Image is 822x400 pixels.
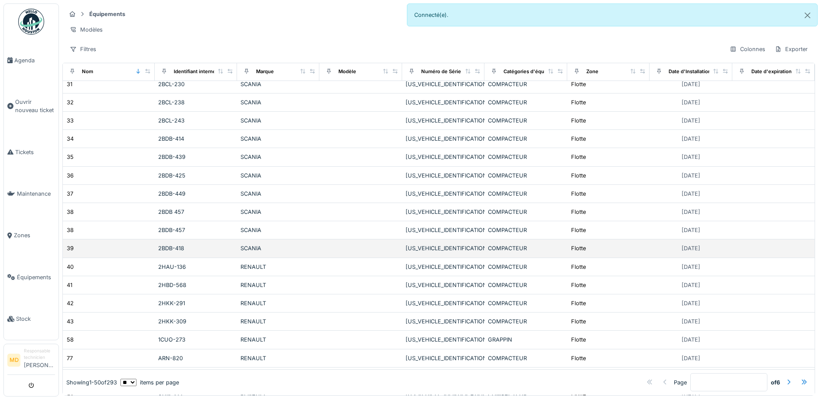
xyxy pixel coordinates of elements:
div: [US_VEHICLE_IDENTIFICATION_NUMBER]-01 [406,80,481,88]
div: SCANIA [240,244,316,252]
div: Flotte [571,171,586,180]
div: 2BDB-439 [158,153,234,161]
div: [DATE] [682,208,700,216]
div: 77 [67,354,73,362]
button: Close [798,4,817,27]
div: Date d'expiration [751,68,792,75]
div: [US_VEHICLE_IDENTIFICATION_NUMBER] [406,190,481,198]
div: Nom [82,68,93,75]
div: Flotte [571,354,586,362]
div: SCANIA [240,80,316,88]
div: 2BCL-230 [158,80,234,88]
div: 34 [67,135,74,143]
div: Showing 1 - 50 of 293 [66,378,117,387]
div: Flotte [571,98,586,106]
div: 2HAU-136 [158,263,234,271]
div: Page [674,378,687,387]
div: Colonnes [726,43,769,55]
a: Zones [4,215,58,256]
div: COMPACTEUR [488,244,563,252]
div: SCANIA [240,116,316,125]
div: 2HKK-309 [158,317,234,326]
div: [DATE] [682,190,700,198]
strong: of 6 [771,378,780,387]
div: [US_VEHICLE_IDENTIFICATION_NUMBER]/59 [406,317,481,326]
div: 31 [67,80,72,88]
div: [DATE] [682,299,700,307]
div: Connecté(e). [407,3,818,26]
div: [US_VEHICLE_IDENTIFICATION_NUMBER] [406,208,481,216]
div: [US_VEHICLE_IDENTIFICATION_NUMBER] [406,226,481,234]
div: 38 [67,208,74,216]
div: [DATE] [682,263,700,271]
div: 37 [67,190,73,198]
a: Équipements [4,256,58,298]
div: [US_VEHICLE_IDENTIFICATION_NUMBER] [406,244,481,252]
div: 2BDB-425 [158,171,234,180]
div: GRAPPIN [488,335,563,344]
div: [US_VEHICLE_IDENTIFICATION_NUMBER]-01 [406,116,481,125]
div: COMPACTEUR [488,80,563,88]
div: Flotte [571,116,586,125]
div: Flotte [571,208,586,216]
div: [DATE] [682,135,700,143]
div: 2BCL-243 [158,116,234,125]
div: 2BDB-418 [158,244,234,252]
div: Numéro de Série [421,68,461,75]
div: COMPACTEUR [488,299,563,307]
div: [US_VEHICLE_IDENTIFICATION_NUMBER] [406,171,481,180]
div: 40 [67,263,74,271]
span: Maintenance [17,190,55,198]
div: 38 [67,226,74,234]
div: SCANIA [240,98,316,106]
div: Zone [586,68,598,75]
div: [DATE] [682,80,700,88]
div: Flotte [571,226,586,234]
div: Flotte [571,335,586,344]
div: [DATE] [682,354,700,362]
div: COMPACTEUR [488,171,563,180]
div: [DATE] [682,317,700,326]
div: [DATE] [682,281,700,289]
div: Exporter [771,43,812,55]
div: SCANIA [240,171,316,180]
div: 43 [67,317,74,326]
div: Flotte [571,153,586,161]
div: COMPACTEUR [488,354,563,362]
div: [DATE] [682,244,700,252]
div: COMPACTEUR [488,226,563,234]
a: MD Responsable technicien[PERSON_NAME] [7,348,55,375]
span: Agenda [14,56,55,65]
div: SCANIA [240,190,316,198]
div: Responsable technicien [24,348,55,361]
div: [DATE] [682,171,700,180]
div: RENAULT [240,317,316,326]
div: [US_VEHICLE_IDENTIFICATION_NUMBER] [406,335,481,344]
div: Modèles [66,23,107,36]
div: 1CUO-273 [158,335,234,344]
div: 41 [67,281,72,289]
div: 2BDB-457 [158,226,234,234]
a: Ouvrir nouveau ticket [4,81,58,131]
div: [US_VEHICLE_IDENTIFICATION_NUMBER]-01 [406,153,481,161]
div: Modèle [338,68,356,75]
div: [DATE] [682,335,700,344]
div: 2BDB 457 [158,208,234,216]
div: COMPACTEUR [488,208,563,216]
div: Marque [256,68,274,75]
div: 42 [67,299,74,307]
div: Flotte [571,281,586,289]
div: 36 [67,171,74,180]
div: [DATE] [682,226,700,234]
div: Filtres [66,43,100,55]
div: Catégories d'équipement [504,68,564,75]
a: Maintenance [4,173,58,214]
div: Flotte [571,244,586,252]
li: [PERSON_NAME] [24,348,55,373]
li: MD [7,354,20,367]
div: COMPACTEUR [488,98,563,106]
div: 2BDB-414 [158,135,234,143]
div: 32 [67,98,74,106]
div: 33 [67,116,74,125]
div: SCANIA [240,226,316,234]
